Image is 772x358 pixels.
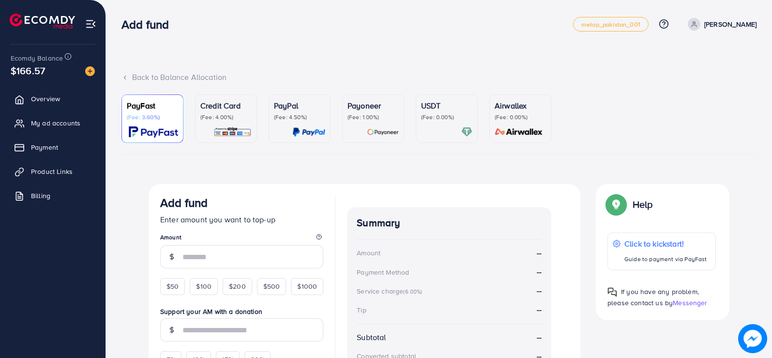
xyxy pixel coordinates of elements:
[633,199,653,210] p: Help
[581,21,640,28] span: metap_pakistan_001
[31,94,60,104] span: Overview
[31,191,50,201] span: Billing
[292,126,325,138] img: card
[357,286,425,296] div: Service charge
[492,126,546,138] img: card
[7,162,98,181] a: Product Links
[85,18,96,30] img: menu
[121,72,757,83] div: Back to Balance Allocation
[200,100,252,111] p: Credit Card
[167,281,179,291] span: $50
[200,113,252,121] p: (Fee: 4.00%)
[537,248,542,259] strong: --
[461,126,472,138] img: card
[537,304,542,315] strong: --
[160,307,323,316] label: Support your AM with a donation
[229,281,246,291] span: $200
[263,281,280,291] span: $500
[31,118,80,128] span: My ad accounts
[196,281,212,291] span: $100
[495,100,546,111] p: Airwallex
[348,100,399,111] p: Payoneer
[7,138,98,157] a: Payment
[607,287,617,297] img: Popup guide
[367,126,399,138] img: card
[85,66,95,76] img: image
[274,113,325,121] p: (Fee: 4.50%)
[127,113,178,121] p: (Fee: 3.60%)
[421,113,472,121] p: (Fee: 0.00%)
[10,14,75,29] img: logo
[537,266,542,278] strong: --
[160,196,208,210] h3: Add fund
[624,238,707,249] p: Click to kickstart!
[357,305,366,315] div: Tip
[357,332,386,343] div: Subtotal
[537,285,542,296] strong: --
[495,113,546,121] p: (Fee: 0.00%)
[7,89,98,109] a: Overview
[403,288,422,296] small: (6.00%)
[537,332,542,343] strong: --
[607,196,625,213] img: Popup guide
[297,281,317,291] span: $1000
[624,253,707,265] p: Guide to payment via PayFast
[11,53,63,63] span: Ecomdy Balance
[738,324,767,353] img: image
[7,113,98,133] a: My ad accounts
[31,167,73,176] span: Product Links
[684,18,757,31] a: [PERSON_NAME]
[127,100,178,111] p: PayFast
[7,186,98,205] a: Billing
[348,113,399,121] p: (Fee: 1.00%)
[673,298,707,308] span: Messenger
[704,18,757,30] p: [PERSON_NAME]
[573,17,649,31] a: metap_pakistan_001
[160,214,323,225] p: Enter amount you want to top-up
[160,233,323,245] legend: Amount
[421,100,472,111] p: USDT
[31,142,58,152] span: Payment
[213,126,252,138] img: card
[121,17,177,31] h3: Add fund
[357,217,542,229] h4: Summary
[357,267,409,277] div: Payment Method
[357,248,380,258] div: Amount
[11,63,45,78] span: $166.57
[607,287,699,308] span: If you have any problem, please contact us by
[129,126,178,138] img: card
[274,100,325,111] p: PayPal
